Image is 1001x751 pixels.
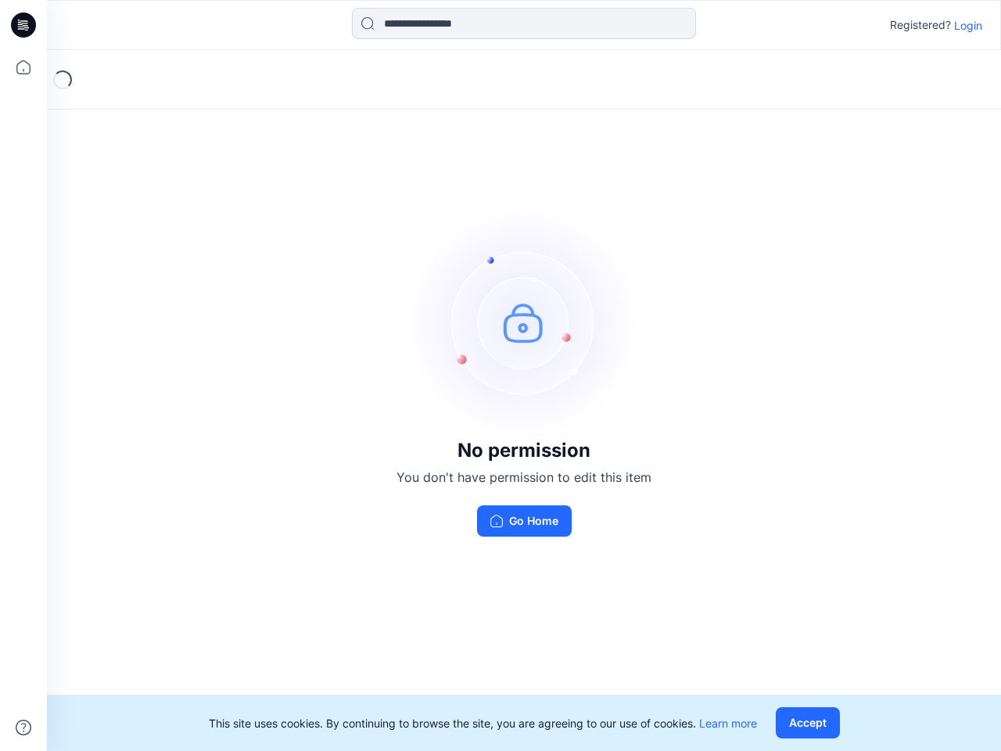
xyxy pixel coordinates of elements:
[890,16,951,34] p: Registered?
[699,717,757,730] a: Learn more
[954,17,982,34] p: Login
[396,468,651,487] p: You don't have permission to edit this item
[209,715,757,731] p: This site uses cookies. By continuing to browse the site, you are agreeing to our use of cookies.
[477,505,572,537] button: Go Home
[776,707,840,738] button: Accept
[396,440,651,462] h3: No permission
[407,205,641,440] img: no-perm.svg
